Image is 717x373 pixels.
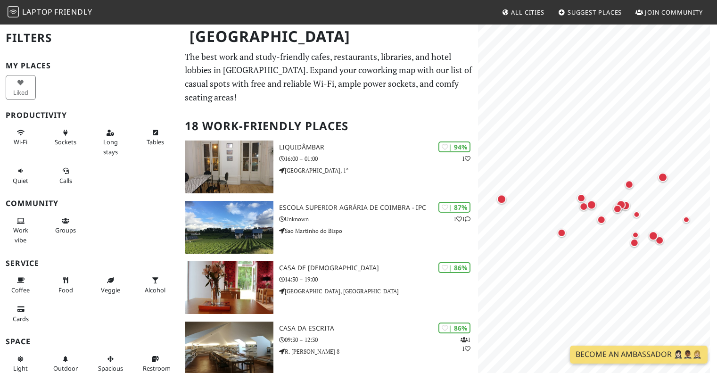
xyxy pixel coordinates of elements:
[279,275,478,284] p: 14:30 – 19:00
[279,204,478,212] h3: Escola Superior Agrária de Coimbra - IPC
[6,125,36,150] button: Wi-Fi
[147,138,164,146] span: Work-friendly tables
[611,201,624,214] div: Map marker
[438,202,470,213] div: | 87%
[595,214,608,226] div: Map marker
[462,154,470,163] p: 1
[623,178,635,191] div: Map marker
[632,4,707,21] a: Join Community
[179,141,478,193] a: Liquidâmbar | 94% 1 Liquidâmbar 16:00 – 01:00 [GEOGRAPHIC_DATA], 1°
[179,201,478,254] a: Escola Superior Agrária de Coimbra - IPC | 87% 11 Escola Superior Agrária de Coimbra - IPC Unknow...
[95,125,125,159] button: Long stays
[140,273,170,298] button: Alcohol
[619,199,632,212] div: Map marker
[50,125,81,150] button: Sockets
[630,229,641,240] div: Map marker
[577,200,590,213] div: Map marker
[681,214,692,225] div: Map marker
[653,234,666,246] div: Map marker
[279,143,478,151] h3: Liquidâmbar
[95,273,125,298] button: Veggie
[438,323,470,333] div: | 86%
[555,226,568,239] div: Map marker
[8,4,92,21] a: LaptopFriendly LaptopFriendly
[103,138,118,156] span: Long stays
[185,112,472,141] h2: 18 Work-Friendly Places
[279,335,478,344] p: 09:30 – 12:30
[6,213,36,248] button: Work vibe
[585,198,598,211] div: Map marker
[58,286,73,294] span: Food
[614,198,627,211] div: Map marker
[279,166,478,175] p: [GEOGRAPHIC_DATA], 1°
[631,208,642,220] div: Map marker
[185,201,273,254] img: Escola Superior Agrária de Coimbra - IPC
[570,346,708,364] a: Become an Ambassador 🤵🏻‍♀️🤵🏾‍♂️🤵🏼‍♀️
[6,199,173,208] h3: Community
[6,163,36,188] button: Quiet
[279,215,478,224] p: Unknown
[279,347,478,356] p: R. [PERSON_NAME] 8
[645,8,703,17] span: Join Community
[438,262,470,273] div: | 86%
[185,261,273,314] img: Casa de Chá
[185,50,472,104] p: The best work and study-friendly cafes, restaurants, libraries, and hotel lobbies in [GEOGRAPHIC_...
[50,213,81,238] button: Groups
[179,261,478,314] a: Casa de Chá | 86% Casa de [DEMOGRAPHIC_DATA] 14:30 – 19:00 [GEOGRAPHIC_DATA], [GEOGRAPHIC_DATA]
[53,364,78,373] span: Outdoor area
[461,335,470,353] p: 1 1
[50,163,81,188] button: Calls
[13,315,29,323] span: Credit cards
[279,226,478,235] p: Sao Martinho do Bispo
[575,192,587,204] div: Map marker
[145,286,165,294] span: Alcohol
[656,171,669,184] div: Map marker
[55,138,76,146] span: Power sockets
[22,7,53,17] span: Laptop
[6,61,173,70] h3: My Places
[279,154,478,163] p: 16:00 – 01:00
[59,176,72,185] span: Video/audio calls
[143,364,171,373] span: Restroom
[98,364,123,373] span: Spacious
[6,111,173,120] h3: Productivity
[6,273,36,298] button: Coffee
[13,226,28,244] span: People working
[611,203,624,215] div: Map marker
[511,8,544,17] span: All Cities
[6,259,173,268] h3: Service
[55,226,76,234] span: Group tables
[101,286,120,294] span: Veggie
[11,286,30,294] span: Coffee
[568,8,622,17] span: Suggest Places
[185,141,273,193] img: Liquidâmbar
[13,364,28,373] span: Natural light
[438,141,470,152] div: | 94%
[498,4,548,21] a: All Cities
[554,4,626,21] a: Suggest Places
[14,138,27,146] span: Stable Wi-Fi
[54,7,92,17] span: Friendly
[628,237,641,249] div: Map marker
[6,301,36,326] button: Cards
[6,24,173,52] h2: Filters
[647,229,660,242] div: Map marker
[182,24,476,50] h1: [GEOGRAPHIC_DATA]
[140,125,170,150] button: Tables
[8,6,19,17] img: LaptopFriendly
[279,287,478,296] p: [GEOGRAPHIC_DATA], [GEOGRAPHIC_DATA]
[495,192,508,206] div: Map marker
[279,264,478,272] h3: Casa de [DEMOGRAPHIC_DATA]
[13,176,28,185] span: Quiet
[50,273,81,298] button: Food
[279,324,478,332] h3: Casa da Escrita
[6,337,173,346] h3: Space
[453,215,470,224] p: 1 1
